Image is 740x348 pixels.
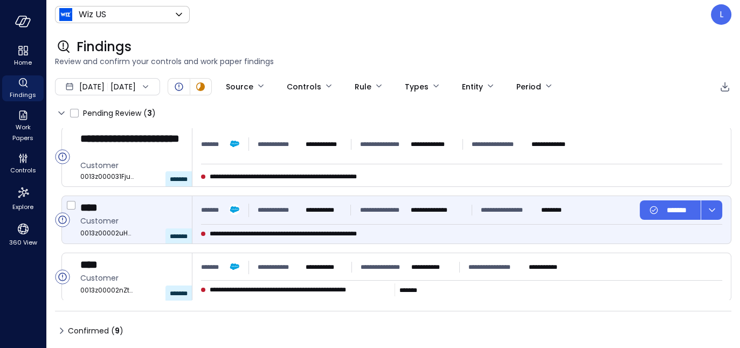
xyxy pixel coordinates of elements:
div: Controls [2,151,44,177]
span: 0013z000031FjumAAC [80,171,134,182]
div: Leah Collins [711,4,731,25]
p: Wiz US [79,8,106,21]
div: Types [405,78,428,96]
p: L [720,8,723,21]
span: Work Papers [6,122,39,143]
span: Customer [80,272,183,284]
span: [DATE] [79,81,105,93]
div: Controls [287,78,321,96]
div: Source [226,78,253,96]
span: Confirmed [68,322,123,339]
div: Explore [2,183,44,213]
div: Period [516,78,541,96]
div: Button group with a nested menu [640,200,722,220]
div: Open [55,149,70,164]
span: 0013z00002uHvGeAAK [80,228,134,239]
span: 3 [147,108,152,119]
span: Findings [10,89,36,100]
div: Open [172,80,185,93]
button: dropdown-icon-button [701,200,722,220]
span: 0013z00002nZtbUAAS [80,285,134,296]
span: Review and confirm your controls and work paper findings [55,55,731,67]
div: Open [55,269,70,284]
div: Rule [355,78,371,96]
div: Entity [462,78,483,96]
div: ( ) [111,325,123,337]
span: Explore [12,201,33,212]
div: Export to CSV [718,80,731,94]
div: Home [2,43,44,69]
span: Controls [10,165,36,176]
img: Icon [59,8,72,21]
div: In Progress [194,80,207,93]
span: Home [14,57,32,68]
span: Customer [80,215,183,227]
span: Customer [80,159,183,171]
span: 360 View [9,237,37,248]
span: Findings [77,38,132,55]
div: Work Papers [2,108,44,144]
span: 9 [115,325,120,336]
div: Open [55,212,70,227]
div: 360 View [2,220,44,249]
div: ( ) [143,107,156,119]
span: Pending Review [83,105,156,122]
div: Findings [2,75,44,101]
